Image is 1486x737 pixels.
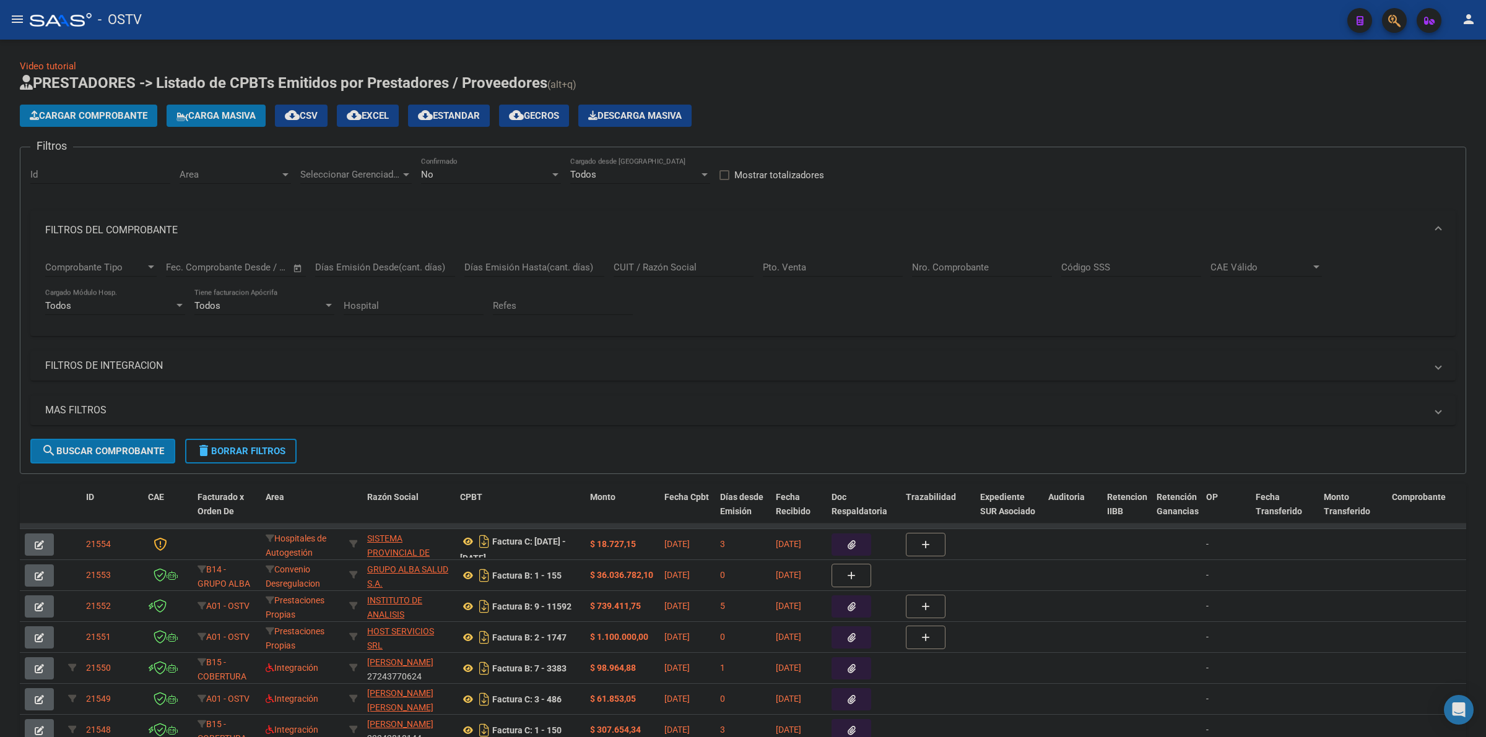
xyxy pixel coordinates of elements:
[408,105,490,127] button: Estandar
[492,632,567,642] strong: Factura B: 2 - 1747
[30,210,1456,250] mat-expansion-panel-header: FILTROS DEL COMPROBANTE
[367,564,448,588] span: GRUPO ALBA SALUD S.A.
[776,492,810,516] span: Fecha Recibido
[476,627,492,647] i: Descargar documento
[275,105,328,127] button: CSV
[98,6,142,33] span: - OSTV
[367,593,450,619] div: 30519006630
[590,725,641,735] strong: $ 307.654,34
[30,439,175,463] button: Buscar Comprobante
[45,223,1426,237] mat-panel-title: FILTROS DEL COMPROBANTE
[45,359,1426,373] mat-panel-title: FILTROS DE INTEGRACION
[499,105,569,127] button: Gecros
[492,694,562,704] strong: Factura C: 3 - 486
[198,657,254,709] span: B15 - COBERTURA DE SALUD S.A. (Boreal)
[906,492,956,502] span: Trazabilidad
[570,169,596,180] span: Todos
[590,601,641,611] strong: $ 739.411,75
[776,570,801,580] span: [DATE]
[266,725,318,735] span: Integración
[776,725,801,735] span: [DATE]
[590,539,636,549] strong: $ 18.727,15
[196,443,211,458] mat-icon: delete
[196,446,285,457] span: Borrar Filtros
[300,169,401,180] span: Seleccionar Gerenciador
[362,484,455,538] datatable-header-cell: Razón Social
[901,484,975,538] datatable-header-cell: Trazabilidad
[266,694,318,704] span: Integración
[776,663,801,673] span: [DATE]
[266,595,324,619] span: Prestaciones Propias
[664,539,690,549] span: [DATE]
[1256,492,1302,516] span: Fecha Transferido
[975,484,1043,538] datatable-header-cell: Expediente SUR Asociado
[367,657,433,667] span: [PERSON_NAME]
[30,250,1456,337] div: FILTROS DEL COMPROBANTE
[1319,484,1387,538] datatable-header-cell: Monto Transferido
[266,492,284,502] span: Area
[193,484,261,538] datatable-header-cell: Facturado x Orden De
[367,562,450,588] div: 30718039734
[715,484,771,538] datatable-header-cell: Días desde Emisión
[261,484,344,538] datatable-header-cell: Area
[980,492,1035,516] span: Expediente SUR Asociado
[664,570,690,580] span: [DATE]
[476,597,492,616] i: Descargar documento
[585,484,659,538] datatable-header-cell: Monto
[266,626,324,650] span: Prestaciones Propias
[1206,694,1209,704] span: -
[659,484,715,538] datatable-header-cell: Fecha Cpbt
[492,663,567,673] strong: Factura B: 7 - 3383
[664,725,690,735] span: [DATE]
[720,632,725,642] span: 0
[86,694,111,704] span: 21549
[492,725,562,735] strong: Factura C: 1 - 150
[476,689,492,709] i: Descargar documento
[578,105,692,127] button: Descarga Masiva
[720,694,725,704] span: 0
[143,484,193,538] datatable-header-cell: CAE
[347,108,362,123] mat-icon: cloud_download
[590,570,653,580] strong: $ 36.036.782,10
[720,601,725,611] span: 5
[1206,492,1218,502] span: OP
[266,533,326,558] span: Hospitales de Autogestión
[86,492,94,502] span: ID
[1206,539,1209,549] span: -
[832,492,887,516] span: Doc Respaldatoria
[227,262,287,273] input: Fecha fin
[367,532,450,558] div: 30691822849
[1107,492,1147,516] span: Retencion IIBB
[1251,484,1319,538] datatable-header-cell: Fecha Transferido
[476,566,492,585] i: Descargar documento
[45,262,146,273] span: Comprobante Tipo
[720,570,725,580] span: 0
[180,169,280,180] span: Area
[418,108,433,123] mat-icon: cloud_download
[367,719,433,729] span: [PERSON_NAME]
[720,663,725,673] span: 1
[285,110,318,121] span: CSV
[86,632,111,642] span: 21551
[41,446,164,457] span: Buscar Comprobante
[1102,484,1152,538] datatable-header-cell: Retencion IIBB
[367,626,434,650] span: HOST SERVICIOS SRL
[720,539,725,549] span: 3
[198,492,244,516] span: Facturado x Orden De
[588,110,682,121] span: Descarga Masiva
[41,443,56,458] mat-icon: search
[776,539,801,549] span: [DATE]
[476,532,492,551] i: Descargar documento
[664,694,690,704] span: [DATE]
[1206,570,1209,580] span: -
[30,351,1456,381] mat-expansion-panel-header: FILTROS DE INTEGRACION
[492,571,562,580] strong: Factura B: 1 - 155
[367,492,419,502] span: Razón Social
[10,12,25,27] mat-icon: menu
[664,663,690,673] span: [DATE]
[776,601,801,611] span: [DATE]
[86,663,111,673] span: 21550
[1206,725,1209,735] span: -
[590,663,636,673] strong: $ 98.964,88
[664,601,690,611] span: [DATE]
